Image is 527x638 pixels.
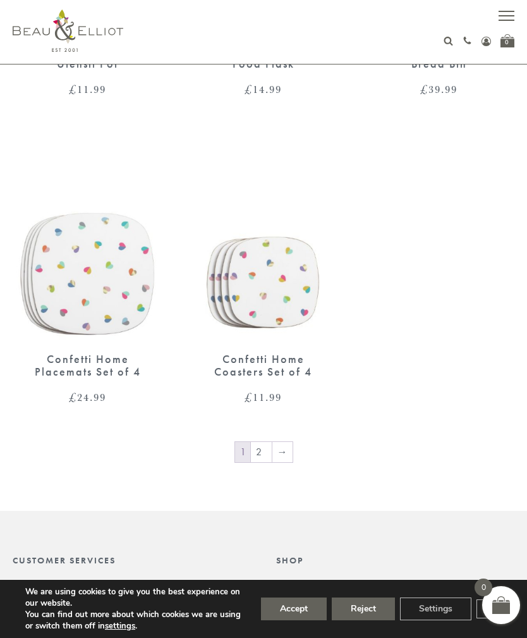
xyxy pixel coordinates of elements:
div: Confetti Home Coasters Set of 4 [210,353,317,379]
p: We are using cookies to give you the best experience on our website. [25,586,243,609]
a: For Children [276,577,428,590]
button: Accept [261,598,327,620]
bdi: 39.99 [420,82,457,97]
button: Settings [400,598,471,620]
a: → [272,442,293,462]
span: £ [245,82,253,97]
span: £ [69,390,77,405]
div: Confetti Home Placemats Set of 4 [35,353,141,379]
img: Confetti Home Placemats Set of 4 [13,146,163,340]
span: 0 [475,579,492,596]
bdi: 11.99 [69,82,106,97]
button: Reject [332,598,395,620]
button: Close GDPR Cookie Banner [476,599,499,618]
a: Page 2 [251,442,272,462]
bdi: 14.99 [245,82,282,97]
a: 0 [500,34,514,47]
img: logo [13,9,123,52]
nav: Product Pagination [13,441,514,466]
bdi: 11.99 [245,390,282,405]
div: Shop [276,555,514,565]
p: You can find out more about which cookies we are using or switch them off in . [25,609,243,632]
div: Customer Services [13,555,251,565]
span: £ [245,390,253,405]
bdi: 24.99 [69,390,106,405]
a: Confetti Home Coasters Set of 4 Confetti Home Coasters Set of 4 £11.99 [188,146,339,403]
span: Page 1 [235,442,250,462]
img: Confetti Home Coasters Set of 4 [188,146,339,340]
a: Home [13,577,59,590]
a: Confetti Home Placemats Set of 4 Confetti Home Placemats Set of 4 £24.99 [13,146,163,403]
button: settings [105,620,135,632]
span: £ [69,82,77,97]
span: £ [420,82,428,97]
